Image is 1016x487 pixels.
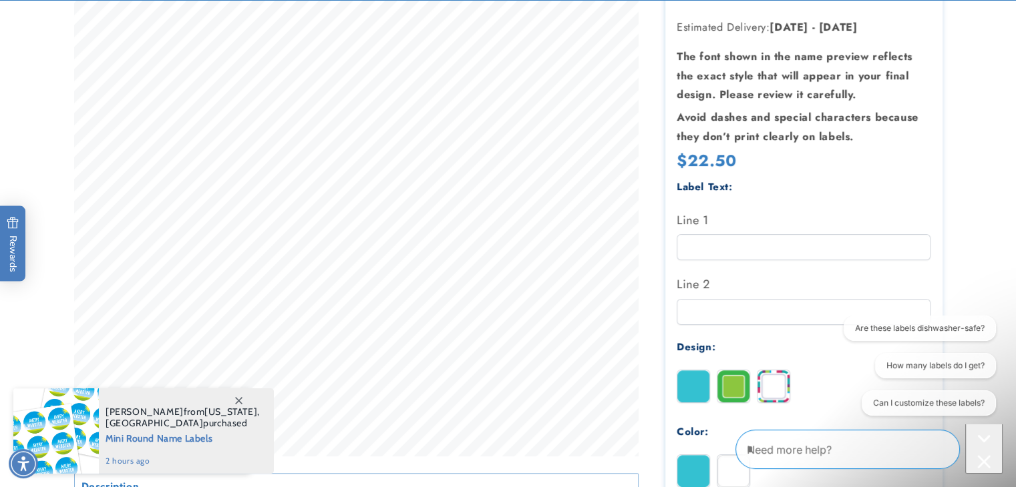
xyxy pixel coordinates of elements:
span: from , purchased [106,406,260,429]
img: Border [717,370,749,402]
span: Rewards [7,217,19,272]
img: Teal [677,454,709,486]
div: Accessibility Menu [9,449,38,478]
label: Design: [677,339,715,354]
strong: [DATE] [819,19,858,35]
label: Label Text: [677,179,733,194]
label: Color: [677,424,709,438]
iframe: Gorgias Floating Chat [735,424,1003,474]
strong: The font shown in the name preview reflects the exact style that will appear in your final design... [677,49,912,103]
img: Solid [677,370,709,402]
span: [US_STATE] [204,406,257,418]
label: Line 1 [677,209,930,231]
iframe: Sign Up via Text for Offers [11,380,169,420]
span: [GEOGRAPHIC_DATA] [106,417,203,429]
span: Mini Round Name Labels [106,429,260,446]
span: 2 hours ago [106,455,260,467]
strong: - [812,19,816,35]
span: $22.50 [677,150,737,171]
iframe: Gorgias live chat conversation starters [834,316,1003,427]
label: Line 2 [677,274,930,295]
p: Estimated Delivery: [677,18,930,37]
img: Stripes [757,370,790,402]
strong: Avoid dashes and special characters because they don’t print clearly on labels. [677,109,918,144]
strong: [DATE] [770,19,808,35]
img: White [717,454,749,486]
